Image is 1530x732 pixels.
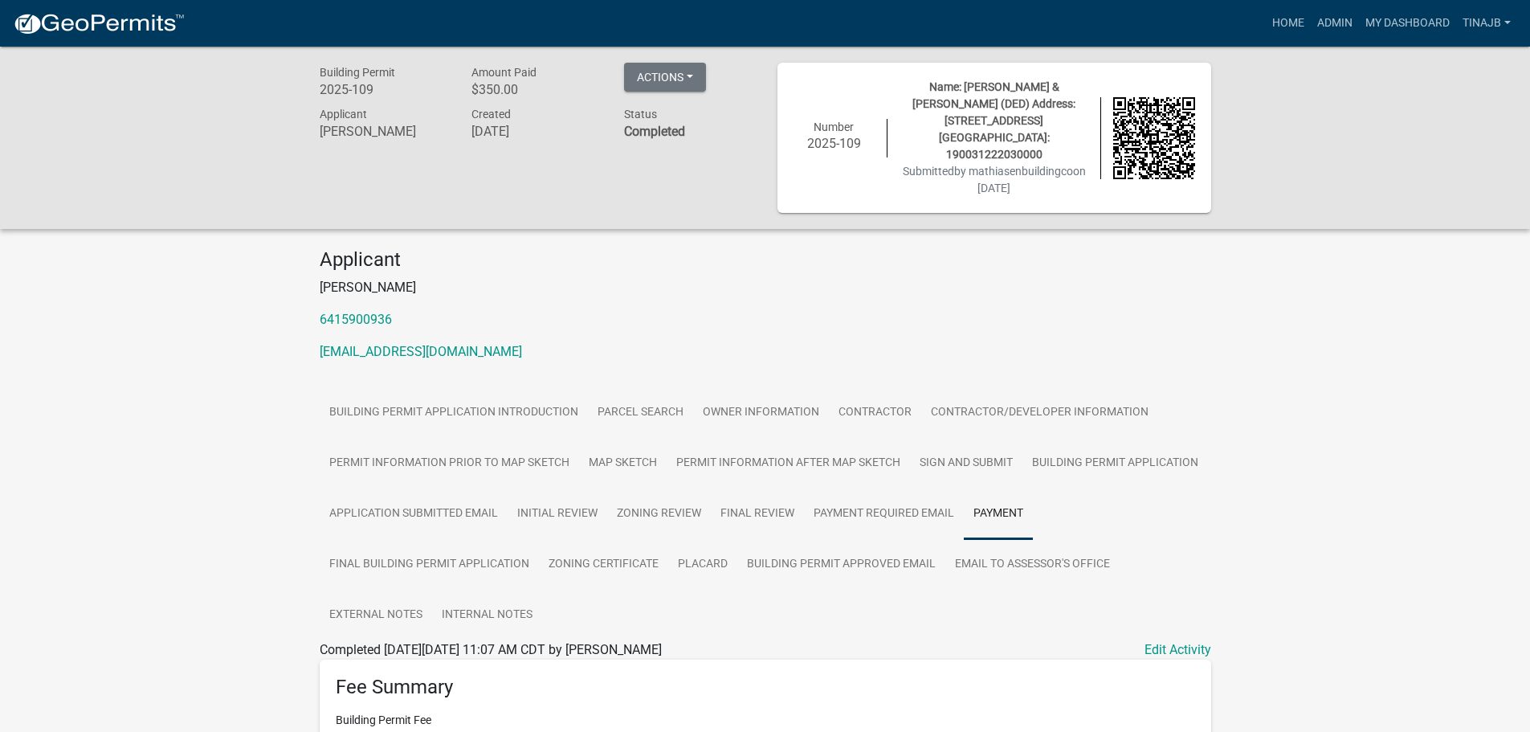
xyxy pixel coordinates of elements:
[471,108,511,121] span: Created
[711,489,804,540] a: Final Review
[964,489,1033,540] a: Payment
[794,136,875,151] h6: 2025-109
[1359,8,1456,39] a: My Dashboard
[737,539,945,591] a: Building Permit Approved Email
[1113,97,1195,179] img: QR code
[903,165,1086,194] span: Submitted on [DATE]
[320,312,392,327] a: 6415900936
[336,676,1195,699] h6: Fee Summary
[1266,8,1311,39] a: Home
[667,438,910,489] a: Permit Information After Map Sketch
[320,248,1211,272] h4: Applicant
[320,344,522,359] a: [EMAIL_ADDRESS][DOMAIN_NAME]
[471,66,537,79] span: Amount Paid
[320,82,448,97] h6: 2025-109
[829,387,921,439] a: Contractor
[471,82,600,97] h6: $350.00
[432,590,542,641] a: Internal Notes
[954,165,1073,178] span: by mathiasenbuildingco
[539,539,668,591] a: Zoning Certificate
[910,438,1022,489] a: Sign and Submit
[320,590,432,641] a: External Notes
[607,489,711,540] a: Zoning Review
[814,121,854,133] span: Number
[320,278,1211,297] p: [PERSON_NAME]
[668,539,737,591] a: Placard
[1144,640,1211,660] a: Edit Activity
[693,387,829,439] a: Owner Information
[804,489,964,540] a: Payment Required Email
[320,108,367,121] span: Applicant
[320,66,395,79] span: Building Permit
[624,108,657,121] span: Status
[624,124,685,139] strong: Completed
[320,124,448,139] h6: [PERSON_NAME]
[921,387,1158,439] a: Contractor/Developer Information
[320,387,588,439] a: Building Permit Application Introduction
[1311,8,1359,39] a: Admin
[1022,438,1208,489] a: Building Permit Application
[1456,8,1517,39] a: Tinajb
[320,489,508,540] a: Application Submitted Email
[471,124,600,139] h6: [DATE]
[320,539,539,591] a: Final Building Permit Application
[508,489,607,540] a: Initial Review
[579,438,667,489] a: Map Sketch
[320,438,579,489] a: Permit Information Prior to Map Sketch
[320,642,662,657] span: Completed [DATE][DATE] 11:07 AM CDT by [PERSON_NAME]
[945,539,1120,591] a: Email to Assessor's Office
[912,80,1075,161] span: Name: [PERSON_NAME] & [PERSON_NAME] (DED) Address: [STREET_ADDRESS][GEOGRAPHIC_DATA]: 19003122203...
[588,387,693,439] a: Parcel search
[336,712,1195,729] li: Building Permit Fee
[624,63,706,92] button: Actions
